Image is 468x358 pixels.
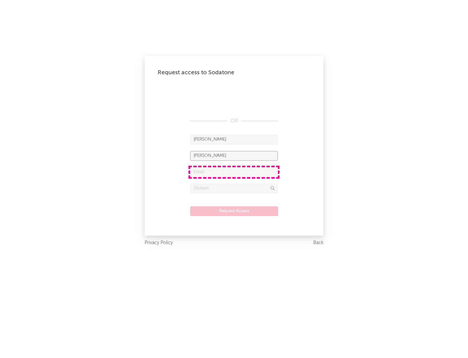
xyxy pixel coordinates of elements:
[190,151,278,161] input: Last Name
[190,167,278,177] input: Email
[158,69,310,76] div: Request access to Sodatone
[190,206,278,216] button: Request Access
[313,239,323,247] a: Back
[190,184,278,193] input: Division
[190,117,278,125] div: OR
[145,239,173,247] a: Privacy Policy
[190,135,278,145] input: First Name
